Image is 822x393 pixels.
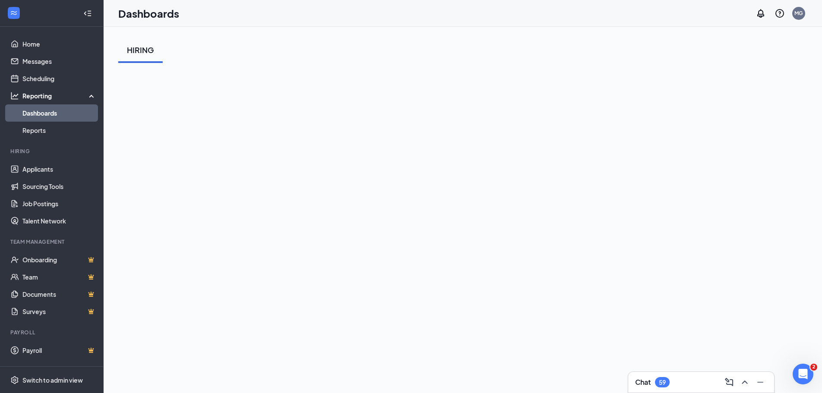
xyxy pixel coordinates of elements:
iframe: Intercom live chat [793,364,813,384]
a: Sourcing Tools [22,178,96,195]
button: Minimize [753,375,767,389]
button: ComposeMessage [722,375,736,389]
a: PayrollCrown [22,342,96,359]
div: Switch to admin view [22,376,83,384]
svg: Collapse [83,9,92,18]
div: 59 [659,379,666,386]
a: Dashboards [22,104,96,122]
svg: Minimize [755,377,765,387]
a: DocumentsCrown [22,286,96,303]
a: Home [22,35,96,53]
div: Team Management [10,238,94,245]
a: Scheduling [22,70,96,87]
svg: WorkstreamLogo [9,9,18,17]
a: Job Postings [22,195,96,212]
a: Applicants [22,160,96,178]
a: Reports [22,122,96,139]
h3: Chat [635,377,651,387]
svg: QuestionInfo [775,8,785,19]
h1: Dashboards [118,6,179,21]
div: Payroll [10,329,94,336]
div: Reporting [22,91,97,100]
svg: Settings [10,376,19,384]
a: TeamCrown [22,268,96,286]
a: Talent Network [22,212,96,230]
span: 2 [810,364,817,371]
a: OnboardingCrown [22,251,96,268]
div: HIRING [127,44,154,55]
a: SurveysCrown [22,303,96,320]
div: Hiring [10,148,94,155]
div: MG [794,9,803,17]
button: ChevronUp [738,375,752,389]
svg: ComposeMessage [724,377,734,387]
svg: Analysis [10,91,19,100]
a: Messages [22,53,96,70]
svg: ChevronUp [740,377,750,387]
svg: Notifications [756,8,766,19]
